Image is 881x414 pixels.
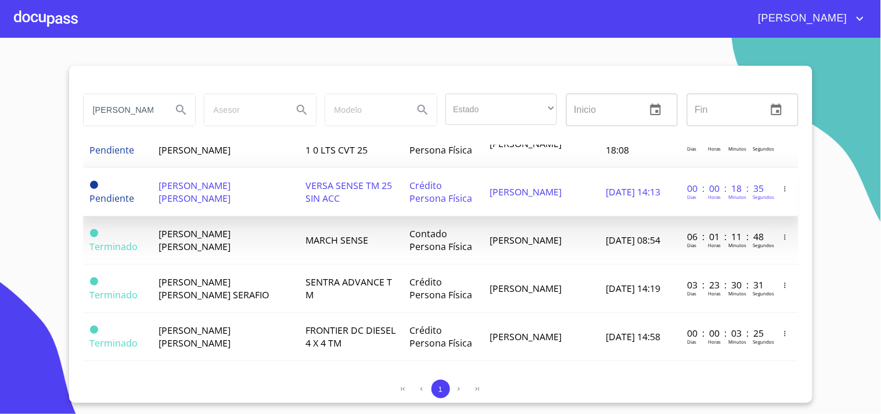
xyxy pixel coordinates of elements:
button: 1 [431,380,450,398]
p: Minutos [728,242,746,248]
span: [PERSON_NAME] [490,330,562,343]
span: Terminado [90,326,98,334]
p: Dias [687,338,696,345]
p: 00 : 00 : 03 : 25 [687,327,765,340]
p: Horas [708,242,721,248]
span: Terminado [90,288,138,301]
p: Segundos [753,145,774,152]
p: 06 : 01 : 11 : 48 [687,230,765,243]
button: Search [167,96,195,124]
div: ​ [445,94,557,125]
span: [DATE] 14:19 [606,282,660,295]
p: 03 : 23 : 30 : 31 [687,279,765,291]
input: search [204,94,283,126]
span: Terminado [90,229,98,237]
span: Pendiente [90,181,98,189]
span: Pendiente [90,192,135,205]
span: Terminado [90,277,98,285]
p: 00 : 00 : 18 : 35 [687,182,765,195]
span: Crédito Persona Física [410,179,473,205]
input: search [84,94,163,126]
span: Contado Persona Física [410,227,473,253]
span: MARCH SENSE [305,234,368,247]
input: search [325,94,404,126]
p: Horas [708,145,721,152]
p: Segundos [753,194,774,200]
p: Minutos [728,145,746,152]
span: [PERSON_NAME] [PERSON_NAME] [159,179,231,205]
span: [PERSON_NAME] [PERSON_NAME] [159,227,231,253]
p: Horas [708,338,721,345]
span: [PERSON_NAME] [PERSON_NAME] SERAFIO [159,276,269,301]
p: Segundos [753,242,774,248]
p: Minutos [728,194,746,200]
span: Terminado [90,337,138,349]
p: Dias [687,242,696,248]
span: [PERSON_NAME] [490,282,562,295]
p: Dias [687,145,696,152]
p: Horas [708,290,721,297]
span: [PERSON_NAME] [490,234,562,247]
p: Segundos [753,338,774,345]
p: Horas [708,194,721,200]
span: [PERSON_NAME] [750,9,853,28]
button: Search [288,96,316,124]
p: Minutos [728,290,746,297]
span: Pendiente [90,144,135,156]
span: SENTRA ADVANCE T M [305,276,392,301]
span: [DATE] 14:58 [606,330,660,343]
p: Dias [687,194,696,200]
span: [DATE] 14:13 [606,185,660,198]
button: account of current user [750,9,867,28]
span: [DATE] 08:54 [606,234,660,247]
span: Terminado [90,240,138,253]
span: Crédito Persona Física [410,276,473,301]
span: [PERSON_NAME] [PERSON_NAME] [159,324,231,349]
span: [PERSON_NAME] [490,185,562,198]
span: VERSA SENSE TM 25 SIN ACC [305,179,392,205]
span: 1 [438,385,443,394]
button: Search [409,96,437,124]
p: Minutos [728,338,746,345]
span: FRONTIER DC DIESEL 4 X 4 TM [305,324,395,349]
p: Dias [687,290,696,297]
span: Crédito Persona Física [410,324,473,349]
p: Segundos [753,290,774,297]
